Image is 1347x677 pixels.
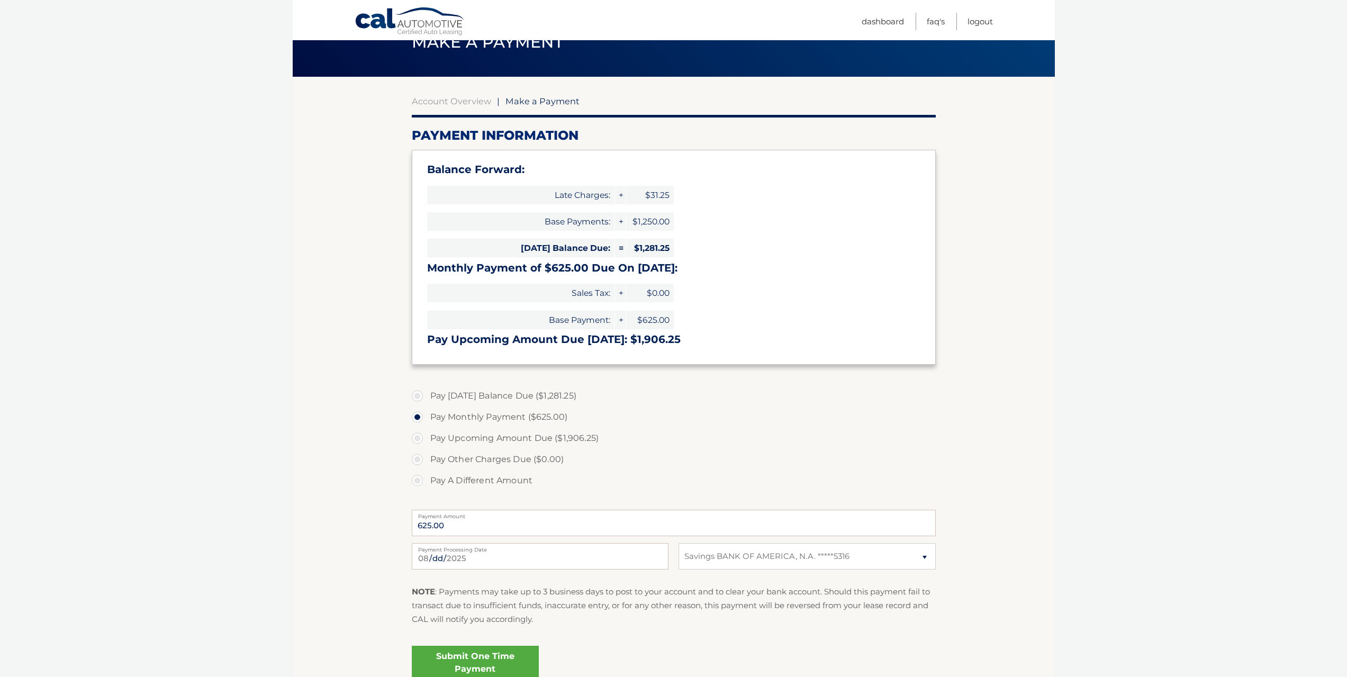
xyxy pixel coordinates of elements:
h3: Pay Upcoming Amount Due [DATE]: $1,906.25 [427,333,920,346]
h3: Balance Forward: [427,163,920,176]
h2: Payment Information [412,128,936,143]
a: Account Overview [412,96,491,106]
input: Payment Date [412,543,668,570]
p: : Payments may take up to 3 business days to post to your account and to clear your bank account.... [412,585,936,627]
span: Make a Payment [505,96,580,106]
span: + [615,284,626,302]
a: Logout [968,13,993,30]
span: = [615,239,626,257]
label: Payment Processing Date [412,543,668,552]
span: + [615,212,626,231]
label: Pay [DATE] Balance Due ($1,281.25) [412,385,936,407]
span: + [615,186,626,204]
span: [DATE] Balance Due: [427,239,614,257]
label: Pay Upcoming Amount Due ($1,906.25) [412,428,936,449]
a: FAQ's [927,13,945,30]
span: $1,250.00 [626,212,674,231]
label: Payment Amount [412,510,936,518]
span: $1,281.25 [626,239,674,257]
h3: Monthly Payment of $625.00 Due On [DATE]: [427,261,920,275]
span: Make a Payment [412,32,564,52]
span: $0.00 [626,284,674,302]
label: Pay A Different Amount [412,470,936,491]
span: $31.25 [626,186,674,204]
span: Base Payments: [427,212,614,231]
span: + [615,311,626,329]
strong: NOTE [412,586,435,597]
span: Late Charges: [427,186,614,204]
input: Payment Amount [412,510,936,536]
span: | [497,96,500,106]
label: Pay Monthly Payment ($625.00) [412,407,936,428]
span: Sales Tax: [427,284,614,302]
a: Cal Automotive [355,7,466,38]
span: Base Payment: [427,311,614,329]
span: $625.00 [626,311,674,329]
label: Pay Other Charges Due ($0.00) [412,449,936,470]
a: Dashboard [862,13,904,30]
